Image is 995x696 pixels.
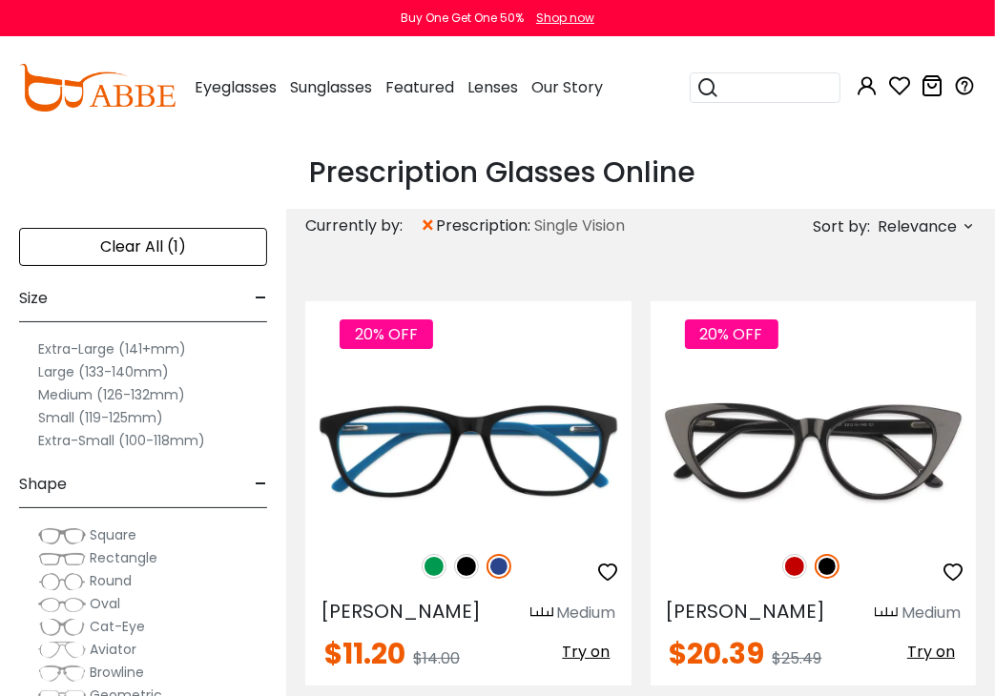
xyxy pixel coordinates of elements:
[557,602,616,624] div: Medium
[454,554,479,579] img: Black
[666,598,826,624] span: [PERSON_NAME]
[321,598,481,624] span: [PERSON_NAME]
[305,209,420,243] div: Currently by:
[875,606,898,621] img: size ruler
[38,618,86,637] img: Cat-Eye.png
[38,595,86,614] img: Oval.png
[907,641,955,663] span: Try on
[38,360,169,383] label: Large (133-140mm)
[557,640,616,665] button: Try on
[782,554,807,579] img: Red
[90,525,136,544] span: Square
[38,549,86,568] img: Rectangle.png
[290,76,372,98] span: Sunglasses
[90,594,120,613] span: Oval
[90,617,145,636] span: Cat-Eye
[813,215,870,237] span: Sort by:
[670,633,765,674] span: $20.39
[90,663,144,682] span: Browline
[38,641,86,660] img: Aviator.png
[19,64,176,112] img: abbeglasses.com
[401,10,524,27] div: Buy One Get One 50%
[38,406,163,429] label: Small (119-125mm)
[422,554,446,579] img: Green
[815,554,840,579] img: Black
[527,10,594,26] a: Shop now
[563,641,611,663] span: Try on
[878,210,957,244] span: Relevance
[195,76,277,98] span: Eyeglasses
[38,383,185,406] label: Medium (126-132mm)
[436,215,534,237] span: prescription:
[19,228,267,266] div: Clear All (1)
[38,338,186,360] label: Extra-Large (141+mm)
[420,209,436,243] span: ×
[340,319,433,349] span: 20% OFF
[467,76,518,98] span: Lenses
[902,640,961,665] button: Try on
[90,571,132,590] span: Round
[773,647,822,669] span: $25.49
[38,572,86,591] img: Round.png
[19,461,67,507] span: Shape
[90,548,157,567] span: Rectangle
[534,215,625,237] span: Single Vision
[19,276,48,321] span: Size
[38,429,205,452] label: Extra-Small (100-118mm)
[324,633,405,674] span: $11.20
[385,76,454,98] span: Featured
[255,461,267,507] span: -
[90,640,136,659] span: Aviator
[531,76,603,98] span: Our Story
[536,10,594,27] div: Shop now
[309,155,695,190] h1: Prescription Glasses Online
[651,370,977,533] img: Black Nora - Acetate ,Universal Bridge Fit
[487,554,511,579] img: Blue
[902,602,961,624] div: Medium
[685,319,778,349] span: 20% OFF
[305,370,632,533] img: Blue Machovec - Acetate ,Universal Bridge Fit
[38,664,86,683] img: Browline.png
[255,276,267,321] span: -
[38,526,86,545] img: Square.png
[413,647,460,669] span: $14.00
[530,606,553,621] img: size ruler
